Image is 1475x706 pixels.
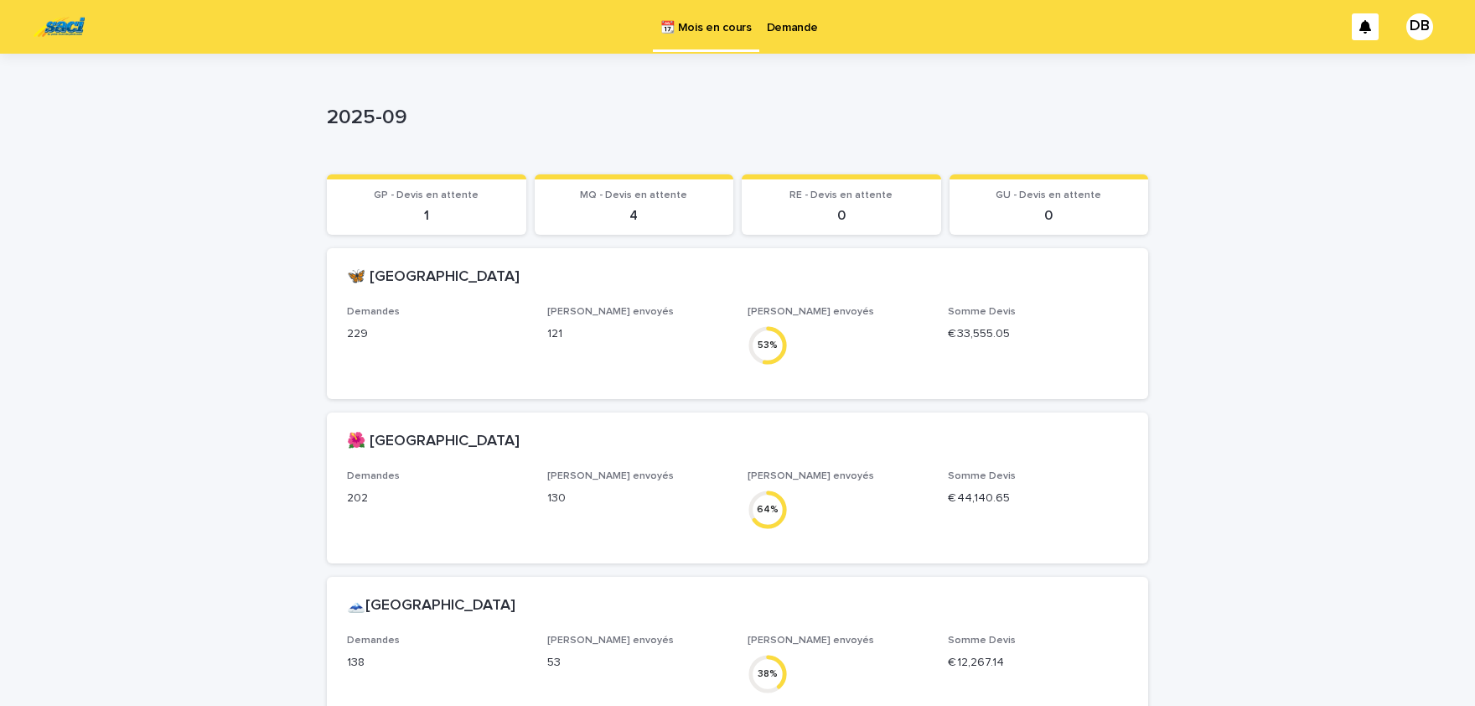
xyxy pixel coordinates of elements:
[948,325,1128,343] p: € 33,555.05
[34,10,85,44] img: UC29JcTLQ3GheANZ19ks
[347,597,515,615] h2: 🗻[GEOGRAPHIC_DATA]
[748,471,874,481] span: [PERSON_NAME] envoyés
[547,636,674,646] span: [PERSON_NAME] envoyés
[1406,13,1433,40] div: DB
[748,501,788,518] div: 64 %
[547,471,674,481] span: [PERSON_NAME] envoyés
[347,471,400,481] span: Demandes
[996,190,1101,200] span: GU - Devis en attente
[545,208,724,224] p: 4
[347,433,520,451] h2: 🌺 [GEOGRAPHIC_DATA]
[948,654,1128,672] p: € 12,267.14
[960,208,1139,224] p: 0
[948,471,1016,481] span: Somme Devis
[748,665,788,683] div: 38 %
[347,325,527,343] p: 229
[948,490,1128,507] p: € 44,140.65
[374,190,479,200] span: GP - Devis en attente
[547,307,674,317] span: [PERSON_NAME] envoyés
[547,654,727,672] p: 53
[337,208,516,224] p: 1
[347,654,527,672] p: 138
[347,307,400,317] span: Demandes
[347,636,400,646] span: Demandes
[547,325,727,343] p: 121
[347,490,527,507] p: 202
[948,307,1016,317] span: Somme Devis
[752,208,931,224] p: 0
[948,636,1016,646] span: Somme Devis
[580,190,687,200] span: MQ - Devis en attente
[748,307,874,317] span: [PERSON_NAME] envoyés
[327,106,1141,130] p: 2025-09
[789,190,893,200] span: RE - Devis en attente
[347,268,520,287] h2: 🦋 [GEOGRAPHIC_DATA]
[748,636,874,646] span: [PERSON_NAME] envoyés
[547,490,727,507] p: 130
[748,336,788,354] div: 53 %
